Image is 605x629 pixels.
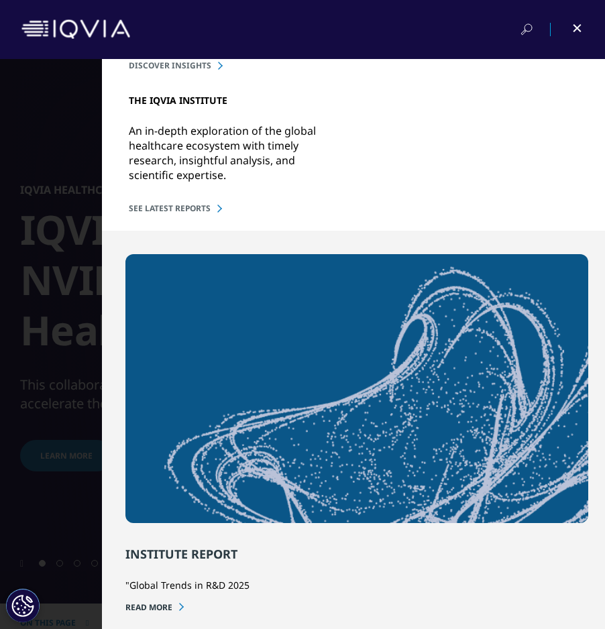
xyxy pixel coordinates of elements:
h4: INSTITUTE REPORT [125,546,588,579]
a: DISCOVER INSIGHTS [129,60,578,71]
button: Cookie-Einstellungen [6,589,40,622]
a: SEE LATEST REPORTS [129,203,578,214]
h5: THE IQVIA INSTITUTE [129,71,330,117]
img: IQVIA Healthcare Information Technology and Pharma Clinical Research Company [21,19,130,39]
img: iqi_rdtrends2025-listing-594x345.png [125,254,588,523]
p: An in-depth exploration of the global healthcare ecosystem with timely research, insightful analy... [129,117,330,192]
a: READ MORE [125,602,588,613]
p: "Global Trends in R&D 2025 [125,579,588,591]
